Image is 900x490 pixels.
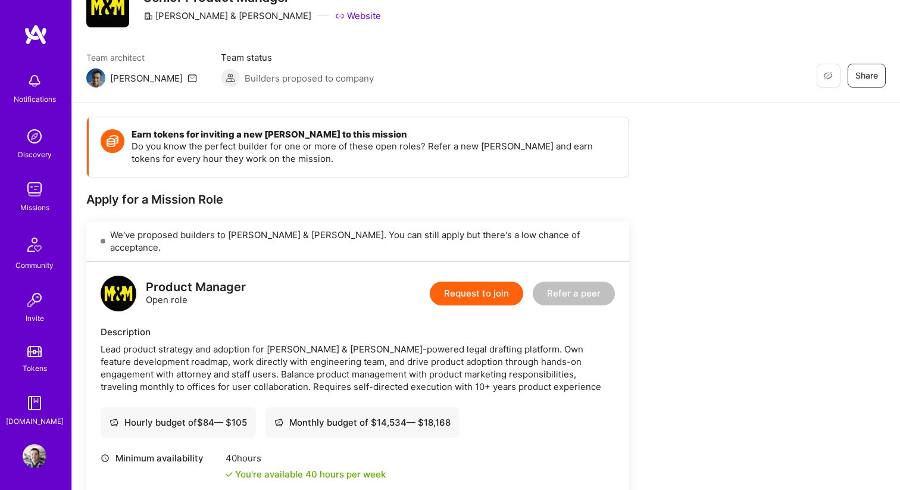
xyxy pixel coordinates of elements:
div: [PERSON_NAME] [110,72,183,85]
div: [DOMAIN_NAME] [6,415,64,427]
img: tokens [27,346,42,357]
h4: Earn tokens for inviting a new [PERSON_NAME] to this mission [132,129,617,140]
img: Invite [23,288,46,312]
div: Discovery [18,148,52,161]
img: teamwork [23,177,46,201]
button: Refer a peer [533,282,615,305]
div: Missions [20,201,49,214]
p: Do you know the perfect builder for one or more of these open roles? Refer a new [PERSON_NAME] an... [132,140,617,165]
div: You're available 40 hours per week [226,468,386,480]
div: Hourly budget of $ 84 — $ 105 [110,416,247,429]
div: Description [101,326,615,338]
div: Open role [146,281,246,306]
img: Community [20,230,49,259]
span: Team status [221,51,374,64]
img: discovery [23,124,46,148]
img: bell [23,69,46,93]
div: Monthly budget of $ 14,534 — $ 18,168 [274,416,451,429]
div: 40 hours [226,452,386,464]
span: Team architect [86,51,197,64]
i: icon Cash [274,418,283,427]
div: Community [15,259,54,271]
div: [PERSON_NAME] & [PERSON_NAME] [143,10,311,22]
img: Builders proposed to company [221,68,240,88]
div: Invite [26,312,44,324]
i: icon EyeClosed [823,71,833,80]
div: Minimum availability [101,452,220,464]
i: icon Check [226,471,233,478]
i: icon Clock [101,454,110,463]
img: guide book [23,391,46,415]
button: Share [848,64,886,88]
div: Tokens [23,362,47,374]
span: Share [855,70,878,82]
i: icon Cash [110,418,118,427]
button: Request to join [430,282,523,305]
div: Lead product strategy and adoption for [PERSON_NAME] & [PERSON_NAME]-powered legal drafting platf... [101,343,615,393]
div: We've proposed builders to [PERSON_NAME] & [PERSON_NAME]. You can still apply but there's a low c... [86,221,629,261]
div: Apply for a Mission Role [86,192,629,207]
img: Team Architect [86,68,105,88]
img: logo [101,276,136,311]
div: Product Manager [146,281,246,294]
img: User Avatar [23,444,46,468]
i: icon Mail [187,73,197,83]
i: icon CompanyGray [143,11,153,21]
img: Token icon [101,129,124,153]
img: logo [24,24,48,45]
div: Notifications [14,93,56,105]
span: Builders proposed to company [245,72,374,85]
a: User Avatar [20,444,49,468]
a: Website [335,10,381,22]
